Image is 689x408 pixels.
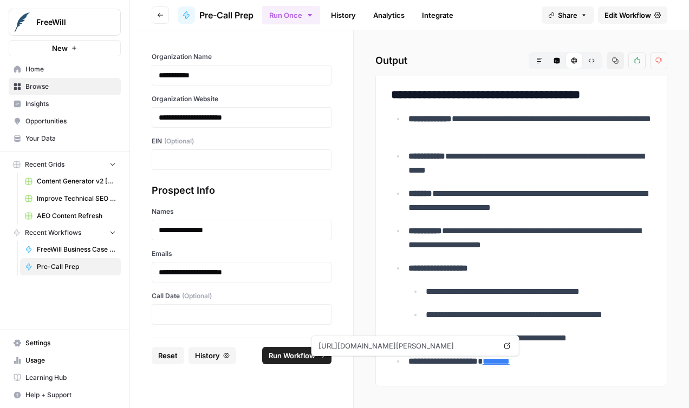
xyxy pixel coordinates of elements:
label: Organization Name [152,52,331,62]
span: FreeWill [36,17,102,28]
a: History [324,6,362,24]
button: Help + Support [9,386,121,404]
label: Organization Website [152,94,331,104]
span: Settings [25,338,116,348]
a: Integrate [415,6,460,24]
span: New [52,43,68,54]
span: Insights [25,99,116,109]
a: Analytics [367,6,411,24]
a: Usage [9,352,121,369]
h2: Output [375,52,667,69]
span: Reset [158,350,178,361]
span: Recent Grids [25,160,64,169]
a: Insights [9,95,121,113]
label: Names [152,207,331,216]
a: FreeWill Business Case Generator v2 [20,241,121,258]
button: Workspace: FreeWill [9,9,121,36]
span: Content Generator v2 [DRAFT] Test [37,176,116,186]
span: Pre-Call Prep [37,262,116,272]
span: Home [25,64,116,74]
button: New [9,40,121,56]
a: Browse [9,78,121,95]
span: AEO Content Refresh [37,211,116,221]
span: Pre-Call Prep [199,9,253,22]
button: Run Once [262,6,320,24]
label: Emails [152,249,331,259]
a: Learning Hub [9,369,121,386]
span: [URL][DOMAIN_NAME][PERSON_NAME] [316,336,498,356]
button: Reset [152,347,184,364]
button: Recent Workflows [9,225,121,241]
span: Run Workflow [269,350,315,361]
a: Pre-Call Prep [178,6,253,24]
label: Call Date [152,291,331,301]
span: Edit Workflow [604,10,651,21]
a: Opportunities [9,113,121,130]
a: AEO Content Refresh [20,207,121,225]
button: Recent Grids [9,156,121,173]
button: Run Workflow [262,347,331,364]
a: Home [9,61,121,78]
a: Content Generator v2 [DRAFT] Test [20,173,121,190]
span: FreeWill Business Case Generator v2 [37,245,116,254]
a: Pre-Call Prep [20,258,121,275]
span: Improve Technical SEO for Page [37,194,116,203]
button: History [188,347,236,364]
span: Learning Hub [25,373,116,383]
a: Your Data [9,130,121,147]
span: Opportunities [25,116,116,126]
a: Edit Workflow [598,6,667,24]
span: Help + Support [25,390,116,400]
img: FreeWill Logo [12,12,32,32]
button: Share [542,6,594,24]
span: Share [558,10,577,21]
span: Recent Workflows [25,228,81,238]
span: History [195,350,220,361]
span: (Optional) [182,291,212,301]
span: Browse [25,82,116,91]
span: Usage [25,356,116,365]
span: Your Data [25,134,116,143]
a: Improve Technical SEO for Page [20,190,121,207]
label: EIN [152,136,331,146]
span: (Optional) [164,136,194,146]
a: Settings [9,334,121,352]
div: Prospect Info [152,183,331,198]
